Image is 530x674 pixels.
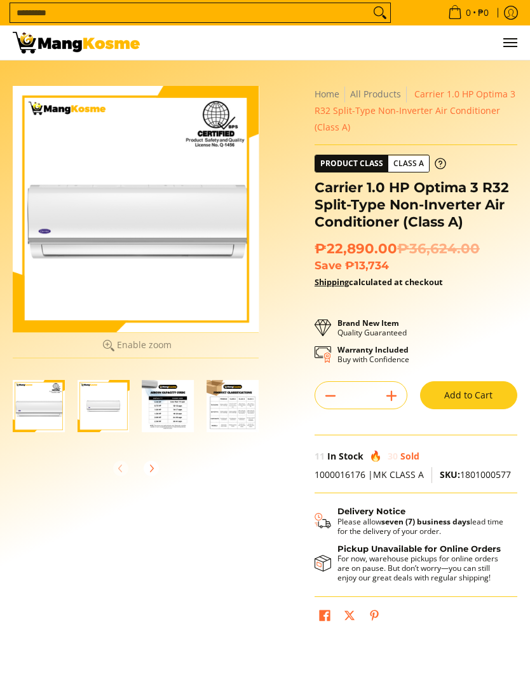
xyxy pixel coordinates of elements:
[327,450,364,462] span: In Stock
[153,25,517,60] ul: Customer Navigation
[337,517,505,536] p: Please allow lead time for the delivery of your order.
[315,155,446,172] a: Product Class Class A
[315,468,424,481] span: 1000016176 |MK CLASS A
[337,544,501,554] strong: Pickup Unavailable for Online Orders
[315,240,480,257] span: ₱22,890.00
[337,318,399,328] strong: Brand New Item
[78,380,130,432] img: Carrier 1.0 HP Optima 3 R32 Split-Type Non-Inverter Air Conditioner (Class A)-2
[341,607,358,628] a: Post on X
[13,332,259,358] button: Enable zoom
[337,506,405,516] strong: Delivery Notice
[502,25,517,60] button: Menu
[315,88,339,100] a: Home
[350,88,401,100] a: All Products
[315,276,443,288] strong: calculated at checkout
[365,607,383,628] a: Pin on Pinterest
[315,86,517,135] nav: Breadcrumbs
[315,179,517,230] h1: Carrier 1.0 HP Optima 3 R32 Split-Type Non-Inverter Air Conditioner (Class A)
[381,516,470,527] strong: seven (7) business days
[315,88,515,133] span: Carrier 1.0 HP Optima 3 R32 Split-Type Non-Inverter Air Conditioner (Class A)
[420,381,517,409] button: Add to Cart
[117,340,172,350] span: Enable zoom
[137,454,165,482] button: Next
[376,386,407,406] button: Add
[207,380,259,432] img: Carrier 1.0 HP Optima 3 R32 Split-Type Non-Inverter Air Conditioner (Class A)-4
[315,155,388,172] span: Product Class
[440,468,460,481] span: SKU:
[388,450,398,462] span: 30
[397,240,480,257] del: ₱36,624.00
[315,258,342,272] span: Save
[337,344,409,355] strong: Warranty Included
[142,380,194,432] img: Carrier 1.0 HP Optima 3 R32 Split-Type Non-Inverter Air Conditioner (Class A)-3
[315,450,325,462] span: 11
[337,318,407,337] p: Quality Guaranteed
[153,25,517,60] nav: Main Menu
[13,32,140,53] img: Carrier Optima 3 SET 1.0HP Split-Type Aircon (Class A) l Mang Kosme
[370,3,390,22] button: Search
[476,8,491,17] span: ₱0
[400,450,419,462] span: Sold
[13,380,65,432] img: Carrier 1.0 HP Optima 3 R32 Split-Type Non-Inverter Air Conditioner (Class A)-1
[337,554,505,582] p: For now, warehouse pickups for online orders are on pause. But don’t worry—you can still enjoy ou...
[440,468,511,481] span: 1801000577
[337,345,409,364] p: Buy with Confidence
[315,506,505,535] button: Shipping & Delivery
[315,276,349,288] a: Shipping
[316,607,334,628] a: Share on Facebook
[464,8,473,17] span: 0
[345,258,389,272] span: ₱13,734
[444,6,493,20] span: •
[315,386,346,406] button: Subtract
[388,156,429,172] span: Class A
